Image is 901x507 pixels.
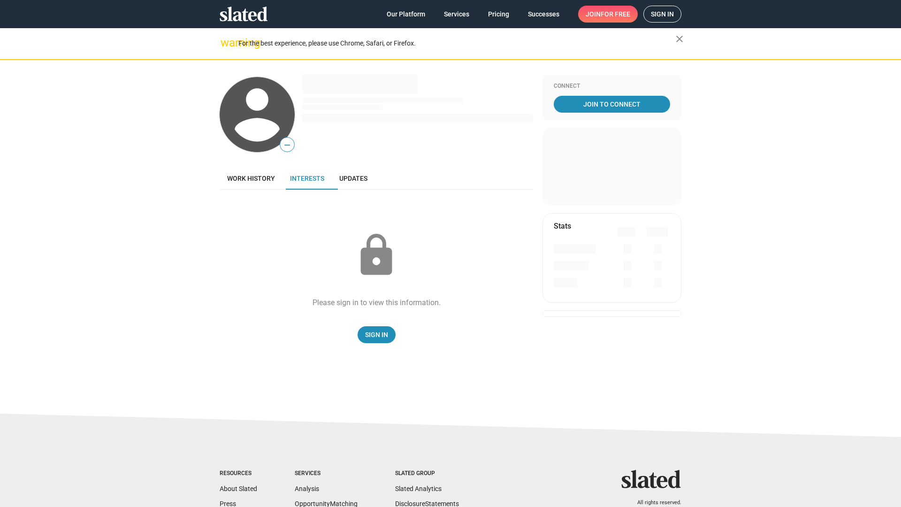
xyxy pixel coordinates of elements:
[365,326,388,343] span: Sign In
[651,6,674,22] span: Sign in
[481,6,517,23] a: Pricing
[578,6,638,23] a: Joinfor free
[332,167,375,190] a: Updates
[554,96,670,113] a: Join To Connect
[283,167,332,190] a: Interests
[556,96,668,113] span: Join To Connect
[313,298,441,307] div: Please sign in to view this information.
[280,139,294,151] span: —
[353,232,400,279] mat-icon: lock
[395,485,442,492] a: Slated Analytics
[554,83,670,90] div: Connect
[220,167,283,190] a: Work history
[220,485,257,492] a: About Slated
[227,175,275,182] span: Work history
[238,37,676,50] div: For the best experience, please use Chrome, Safari, or Firefox.
[586,6,630,23] span: Join
[554,221,571,231] mat-card-title: Stats
[395,470,459,477] div: Slated Group
[488,6,509,23] span: Pricing
[220,470,257,477] div: Resources
[528,6,559,23] span: Successes
[379,6,433,23] a: Our Platform
[221,37,232,48] mat-icon: warning
[436,6,477,23] a: Services
[295,470,358,477] div: Services
[358,326,396,343] a: Sign In
[295,485,319,492] a: Analysis
[601,6,630,23] span: for free
[339,175,367,182] span: Updates
[674,33,685,45] mat-icon: close
[290,175,324,182] span: Interests
[643,6,681,23] a: Sign in
[444,6,469,23] span: Services
[387,6,425,23] span: Our Platform
[520,6,567,23] a: Successes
